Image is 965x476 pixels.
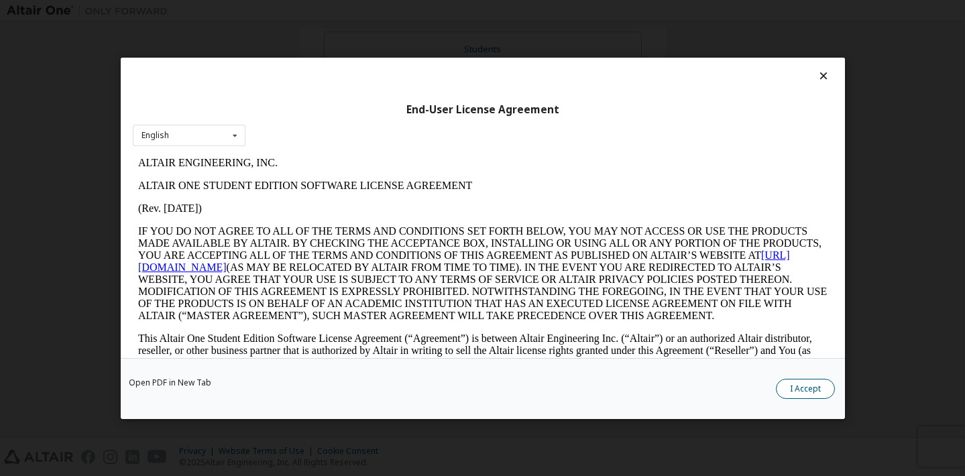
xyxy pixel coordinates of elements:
[5,71,695,168] p: IF YOU DO NOT AGREE TO ALL OF THE TERMS AND CONDITIONS SET FORTH BELOW, YOU MAY NOT ACCESS OR USE...
[776,379,835,399] button: I Accept
[5,25,695,38] p: ALTAIR ONE STUDENT EDITION SOFTWARE LICENSE AGREEMENT
[5,48,695,60] p: (Rev. [DATE])
[5,178,695,227] p: This Altair One Student Edition Software License Agreement (“Agreement”) is between Altair Engine...
[141,131,169,139] div: English
[133,103,833,116] div: End-User License Agreement
[5,95,657,119] a: [URL][DOMAIN_NAME]
[129,379,211,387] a: Open PDF in New Tab
[5,3,695,15] p: ALTAIR ENGINEERING, INC.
